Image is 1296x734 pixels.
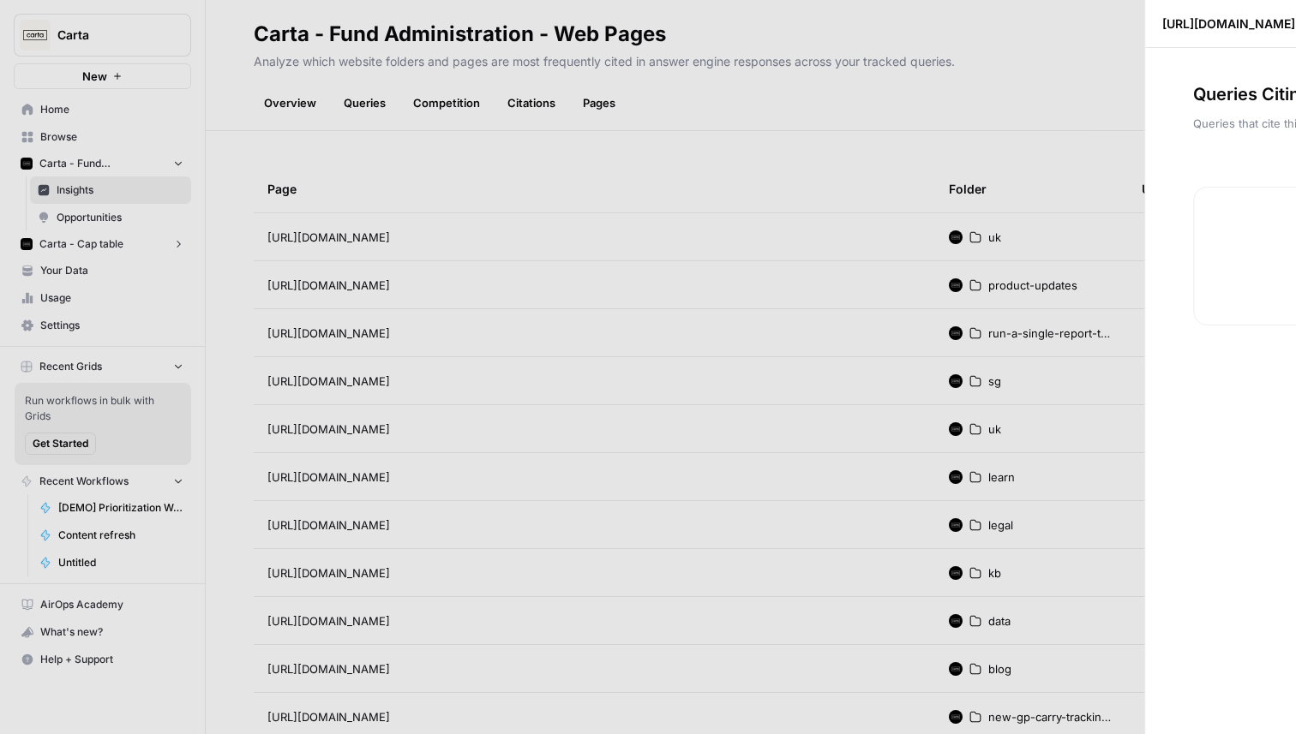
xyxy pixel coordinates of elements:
[25,433,96,455] button: Get Started
[267,468,390,486] span: [URL][DOMAIN_NAME]
[14,257,191,284] a: Your Data
[21,158,33,170] img: c35yeiwf0qjehltklbh57st2xhbo
[14,96,191,123] a: Home
[58,500,183,516] span: [DEMO] Prioritization Workflow for creation
[949,566,963,580] img: c35yeiwf0qjehltklbh57st2xhbo
[949,165,987,212] div: Folder
[988,373,1001,390] span: sg
[40,597,183,612] span: AirOps Academy
[14,468,191,494] button: Recent Workflows
[21,238,33,250] img: c35yeiwf0qjehltklbh57st2xhbo
[14,14,191,57] button: Workspace: Carta
[254,21,666,48] div: Carta - Fund Administration - Web Pages
[15,619,190,645] div: What's new?
[267,564,390,582] span: [URL][DOMAIN_NAME]
[32,494,191,522] a: [DEMO] Prioritization Workflow for creation
[57,210,183,225] span: Opportunities
[949,614,963,628] img: c35yeiwf0qjehltklbh57st2xhbo
[949,422,963,436] img: c35yeiwf0qjehltklbh57st2xhbo
[988,325,1114,342] span: run-a-single-report-to-aggregate-security-level-details-by-stakeholder-4CqDCw
[949,662,963,676] img: c35yeiwf0qjehltklbh57st2xhbo
[58,555,183,570] span: Untitled
[949,710,963,724] img: c35yeiwf0qjehltklbh57st2xhbo
[988,708,1114,725] span: new-gp-carry-tracking-4i7dTi
[14,284,191,312] a: Usage
[39,236,123,252] span: Carta - Cap table
[333,89,396,116] a: Queries
[14,123,191,151] a: Browse
[40,102,183,117] span: Home
[267,421,390,438] span: [URL][DOMAIN_NAME]
[949,230,963,244] img: c35yeiwf0qjehltklbh57st2xhbo
[25,393,181,424] span: Run workflows in bulk with Grids
[573,89,626,116] a: Pages
[267,516,390,534] span: [URL][DOMAIN_NAME]
[1162,15,1295,33] p: [URL][DOMAIN_NAME]
[32,522,191,549] a: Content refresh
[267,660,390,677] span: [URL][DOMAIN_NAME]
[30,204,191,231] a: Opportunities
[40,290,183,306] span: Usage
[988,564,1001,582] span: kb
[1142,165,1233,212] div: Unique Queries
[988,421,1001,438] span: uk
[949,326,963,340] img: c35yeiwf0qjehltklbh57st2xhbo
[39,474,129,489] span: Recent Workflows
[988,468,1015,486] span: learn
[988,660,1011,677] span: blog
[14,151,191,176] button: Carta - Fund Administration
[30,176,191,204] a: Insights
[988,612,1011,630] span: data
[40,318,183,333] span: Settings
[14,231,191,257] button: Carta - Cap table
[497,89,566,116] a: Citations
[40,129,183,145] span: Browse
[988,229,1001,246] span: uk
[57,182,183,198] span: Insights
[267,277,390,294] span: [URL][DOMAIN_NAME]
[14,354,191,379] button: Recent Grids
[949,278,963,292] img: c35yeiwf0qjehltklbh57st2xhbo
[254,48,1248,70] p: Analyze which website folders and pages are most frequently cited in answer engine responses acro...
[39,156,165,171] span: Carta - Fund Administration
[57,27,161,44] span: Carta
[949,470,963,484] img: c35yeiwf0qjehltklbh57st2xhbo
[40,263,183,278] span: Your Data
[267,229,390,246] span: [URL][DOMAIN_NAME]
[32,549,191,576] a: Untitled
[949,374,963,388] img: c35yeiwf0qjehltklbh57st2xhbo
[39,359,102,374] span: Recent Grids
[267,373,390,390] span: [URL][DOMAIN_NAME]
[949,518,963,532] img: c35yeiwf0qjehltklbh57st2xhbo
[14,312,191,339] a: Settings
[267,612,390,630] span: [URL][DOMAIN_NAME]
[267,325,390,342] span: [URL][DOMAIN_NAME]
[14,591,191,618] a: AirOps Academy
[254,89,327,116] a: Overview
[988,516,1013,534] span: legal
[267,708,390,725] span: [URL][DOMAIN_NAME]
[33,436,88,451] span: Get Started
[20,20,51,51] img: Carta Logo
[988,277,1077,294] span: product-updates
[40,652,183,667] span: Help + Support
[14,618,191,646] button: What's new?
[14,646,191,673] button: Help + Support
[58,528,183,543] span: Content refresh
[267,165,921,212] div: Page
[403,89,490,116] a: Competition
[14,63,191,89] button: New
[82,68,107,85] span: New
